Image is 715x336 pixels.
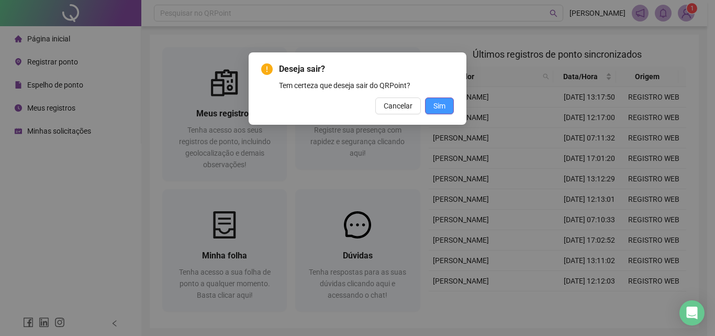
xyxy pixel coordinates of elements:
span: Deseja sair? [279,63,454,75]
button: Sim [425,97,454,114]
span: Sim [433,100,445,112]
span: exclamation-circle [261,63,273,75]
div: Open Intercom Messenger [679,300,705,326]
span: Cancelar [384,100,412,112]
div: Tem certeza que deseja sair do QRPoint? [279,80,454,91]
button: Cancelar [375,97,421,114]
